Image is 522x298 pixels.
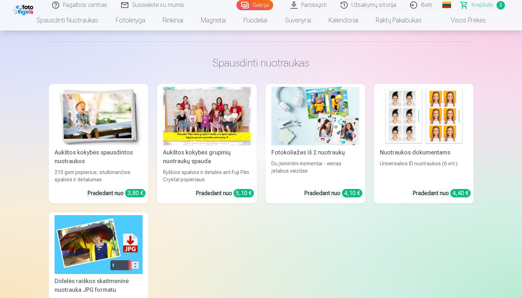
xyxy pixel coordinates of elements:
img: Fotokoliažas iš 2 nuotraukų [271,87,359,145]
a: Aukštos kokybės grupinių nuotraukų spaudaRyškios spalvos ir detalės ant Fuji Film Crystal popieri... [157,84,257,204]
a: Rinkiniai [154,10,192,31]
div: Pradedant nuo [413,189,471,198]
div: Pradedant nuo [87,189,146,198]
a: Fotokoliažas iš 2 nuotraukųFotokoliažas iš 2 nuotraukųDu įsimintini momentai - vienas įstabus vai... [266,84,365,204]
img: Didelės raiškos skaitmeninė nuotrauka JPG formatu [55,215,143,274]
a: Raktų pakabukas [367,10,430,31]
img: /fa2 [13,3,35,15]
div: Du įsimintini momentai - vienas įstabus vaizdas [268,160,362,183]
img: Aukštos kokybės spausdintos nuotraukos [55,87,143,145]
a: Kalendoriai [320,10,367,31]
div: 210 gsm popierius, stulbinančios spalvos ir detalumas [52,169,146,183]
a: Nuotraukos dokumentamsNuotraukos dokumentamsUniversalios ID nuotraukos (6 vnt.)Pradedant nuo 4,40 € [374,84,474,204]
div: Nuotraukos dokumentams [377,148,471,157]
div: Fotokoliažas iš 2 nuotraukų [268,148,362,157]
a: Fotoknyga [107,10,154,31]
div: 4,10 € [342,189,362,197]
a: Spausdinti nuotraukas [28,10,107,31]
a: Puodeliai [235,10,276,31]
a: Visos prekės [430,10,495,31]
span: Krepšelis [471,1,494,9]
h3: Spausdinti nuotraukas [55,56,468,69]
div: 4,40 € [450,189,471,197]
span: 3 [497,1,505,9]
a: Aukštos kokybės spausdintos nuotraukos Aukštos kokybės spausdintos nuotraukos210 gsm popierius, s... [49,84,148,204]
div: Pradedant nuo [196,189,254,198]
div: Aukštos kokybės spausdintos nuotraukos [52,148,146,166]
a: Magnetai [192,10,235,31]
div: 3,80 € [125,189,146,197]
div: Ryškios spalvos ir detalės ant Fuji Film Crystal popieriaus [160,169,254,183]
div: 5,10 € [234,189,254,197]
div: Aukštos kokybės grupinių nuotraukų spauda [160,148,254,166]
div: Universalios ID nuotraukos (6 vnt.) [377,160,471,183]
img: Nuotraukos dokumentams [380,87,468,145]
a: Suvenyrai [276,10,320,31]
div: Didelės raiškos skaitmeninė nuotrauka JPG formatu [52,277,146,294]
div: Pradedant nuo [304,189,362,198]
